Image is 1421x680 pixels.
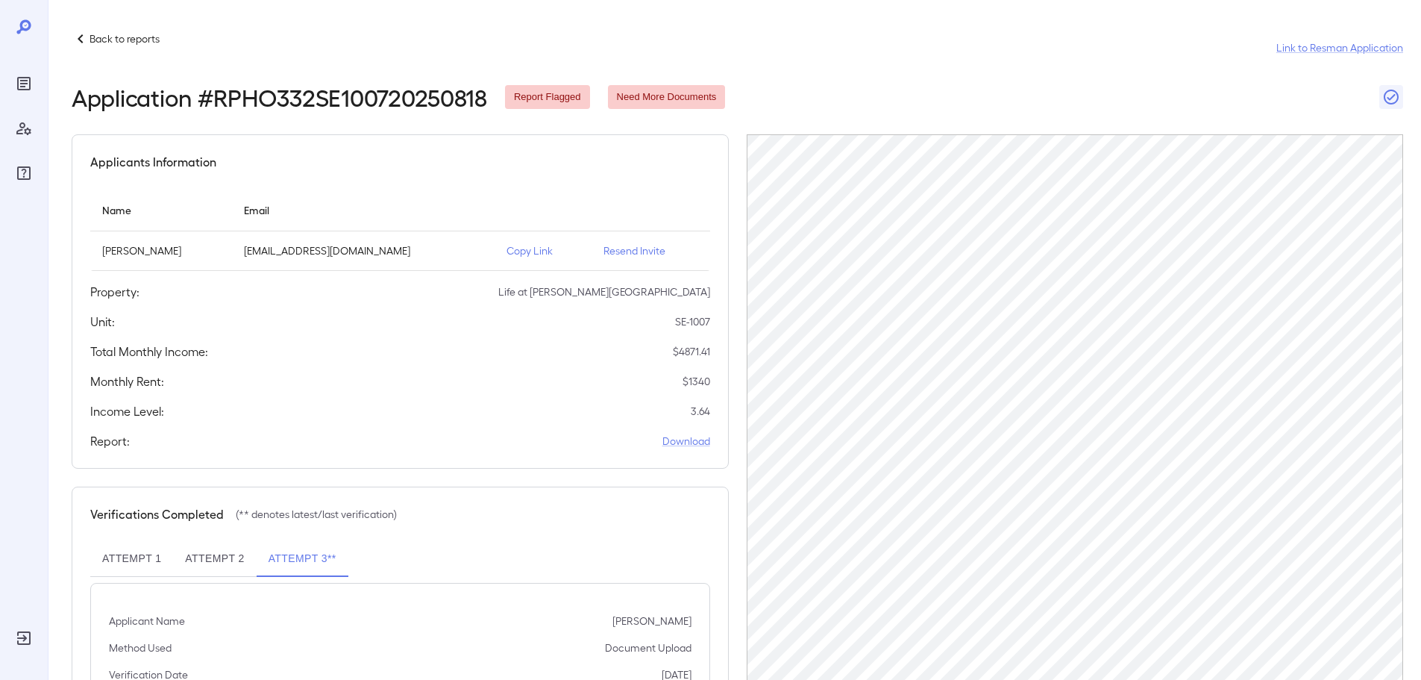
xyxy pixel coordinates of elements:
h5: Applicants Information [90,153,216,171]
p: Copy Link [506,243,580,258]
p: [EMAIL_ADDRESS][DOMAIN_NAME] [244,243,483,258]
div: FAQ [12,161,36,185]
p: $ 4871.41 [673,344,710,359]
h5: Property: [90,283,139,301]
p: Applicant Name [109,614,185,628]
h5: Unit: [90,313,115,331]
p: [PERSON_NAME] [612,614,691,628]
table: simple table [90,189,710,271]
p: Resend Invite [603,243,698,258]
p: Method Used [109,640,172,655]
p: SE-1007 [675,314,710,329]
h5: Monthly Rent: [90,372,164,390]
p: [PERSON_NAME] [102,243,220,258]
div: Log Out [12,626,36,650]
h2: Application # RPHO332SE100720250818 [72,84,487,110]
div: Reports [12,72,36,96]
p: (** denotes latest/last verification) [236,507,397,522]
th: Email [232,189,495,231]
button: Attempt 3** [257,541,348,577]
div: Manage Users [12,116,36,140]
p: Life at [PERSON_NAME][GEOGRAPHIC_DATA] [498,284,710,299]
button: Attempt 1 [90,541,173,577]
th: Name [90,189,232,231]
a: Download [662,434,710,449]
a: Link to Resman Application [1276,40,1403,55]
h5: Income Level: [90,402,164,420]
h5: Total Monthly Income: [90,343,208,361]
button: Attempt 2 [173,541,256,577]
button: Close Report [1379,85,1403,109]
p: $ 1340 [683,374,710,389]
h5: Report: [90,432,130,450]
p: Document Upload [605,640,691,655]
span: Need More Documents [608,90,726,105]
h5: Verifications Completed [90,505,224,523]
span: Report Flagged [505,90,590,105]
p: Back to reports [90,31,160,46]
p: 3.64 [691,404,710,419]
